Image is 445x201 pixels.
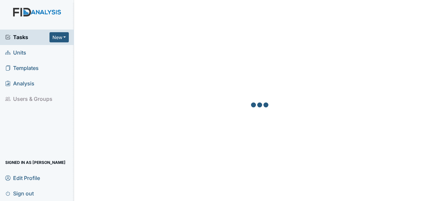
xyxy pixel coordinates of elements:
[5,157,66,167] span: Signed in as [PERSON_NAME]
[5,33,49,41] a: Tasks
[5,48,26,58] span: Units
[49,32,69,42] button: New
[5,173,40,183] span: Edit Profile
[5,188,34,198] span: Sign out
[5,78,34,89] span: Analysis
[5,63,39,73] span: Templates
